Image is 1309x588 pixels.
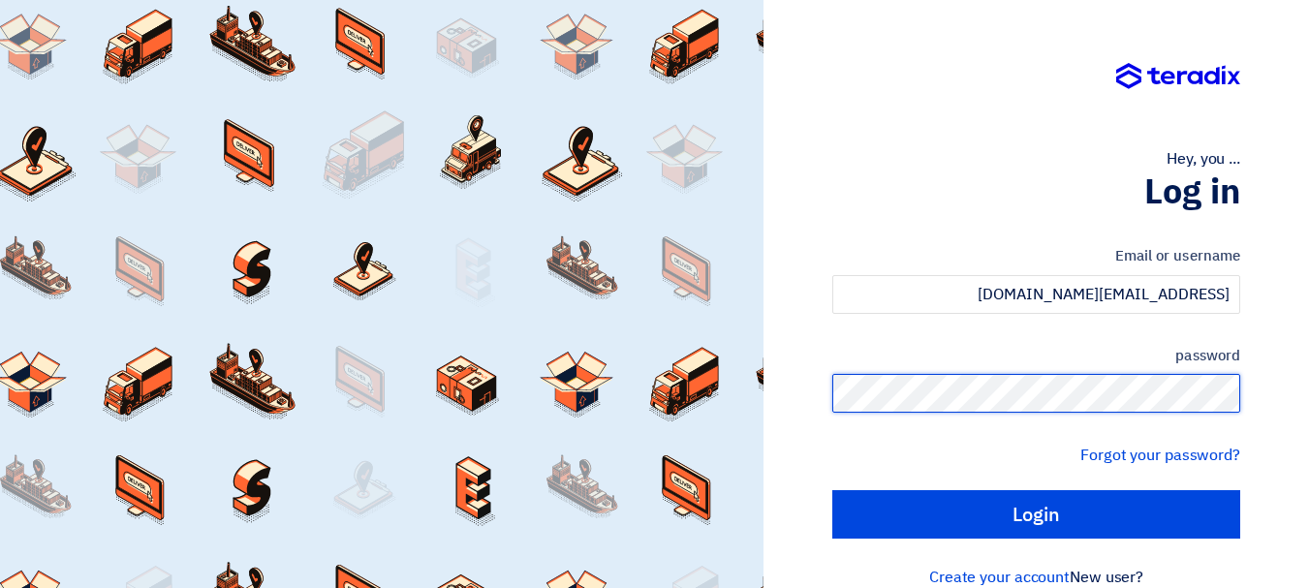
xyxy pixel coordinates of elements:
img: Teradix logo [1116,63,1240,90]
font: Hey, you ... [1167,147,1240,170]
input: Enter your work email or username... [832,275,1240,314]
input: Login [832,490,1240,539]
font: Log in [1144,166,1240,218]
font: Email or username [1115,245,1240,266]
a: Forgot your password? [1080,444,1240,467]
font: password [1175,345,1240,366]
